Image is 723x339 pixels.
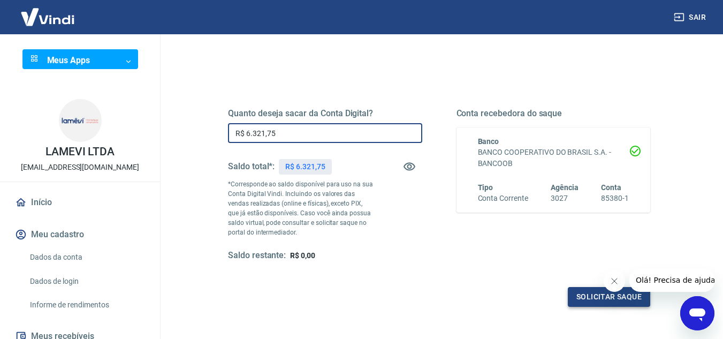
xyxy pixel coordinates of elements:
[290,251,315,260] span: R$ 0,00
[26,246,147,268] a: Dados da conta
[672,7,710,27] button: Sair
[601,183,621,192] span: Conta
[478,147,629,169] h6: BANCO COOPERATIVO DO BRASIL S.A. - BANCOOB
[551,193,579,204] h6: 3027
[285,161,325,172] p: R$ 6.321,75
[478,183,493,192] span: Tipo
[228,179,374,237] p: *Corresponde ao saldo disponível para uso na sua Conta Digital Vindi. Incluindo os valores das ve...
[568,287,650,307] button: Solicitar saque
[228,108,422,119] h5: Quanto deseja sacar da Conta Digital?
[26,294,147,316] a: Informe de rendimentos
[604,270,625,292] iframe: Fechar mensagem
[13,223,147,246] button: Meu cadastro
[478,193,528,204] h6: Conta Corrente
[478,137,499,146] span: Banco
[680,296,714,330] iframe: Botão para abrir a janela de mensagens
[629,268,714,292] iframe: Mensagem da empresa
[228,250,286,261] h5: Saldo restante:
[228,161,275,172] h5: Saldo total*:
[21,162,139,173] p: [EMAIL_ADDRESS][DOMAIN_NAME]
[59,99,102,142] img: 937ad80e-cefb-41fd-946f-fb5712d24046.jpeg
[551,183,579,192] span: Agência
[26,270,147,292] a: Dados de login
[45,146,115,157] p: LAMEVI LTDA
[601,193,629,204] h6: 85380-1
[13,1,82,33] img: Vindi
[6,7,90,16] span: Olá! Precisa de ajuda?
[13,191,147,214] a: Início
[456,108,651,119] h5: Conta recebedora do saque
